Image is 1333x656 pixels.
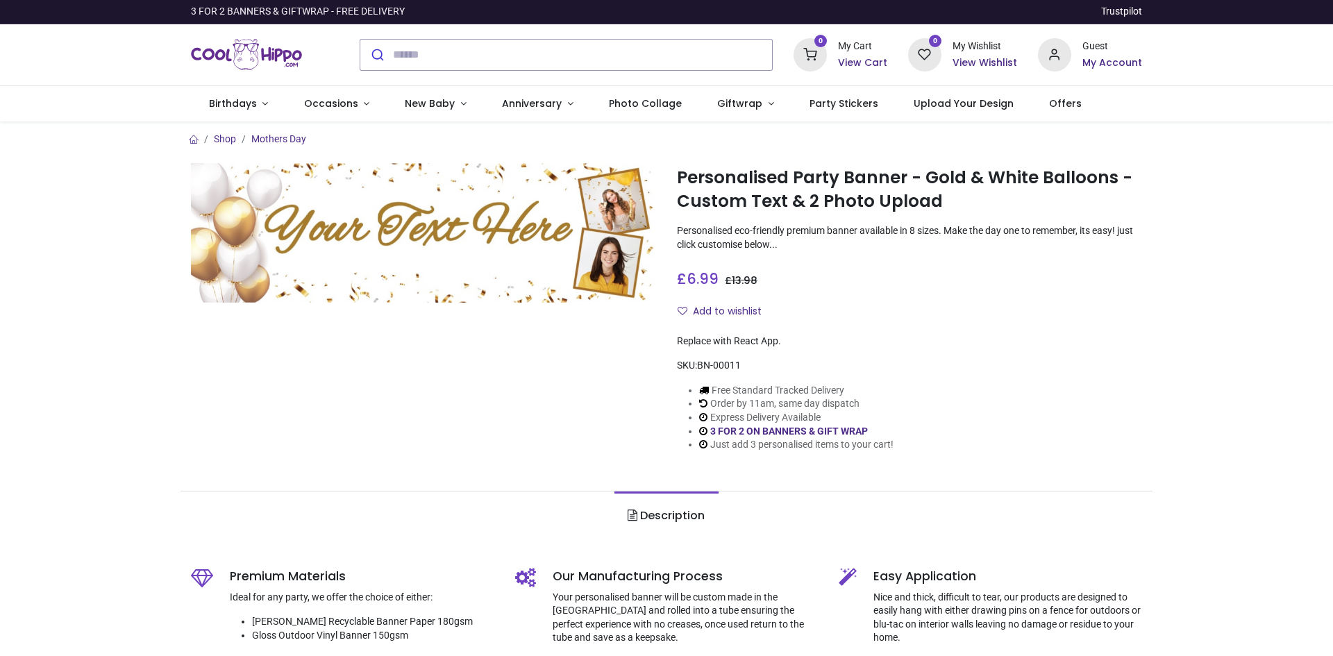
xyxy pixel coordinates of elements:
a: 0 [908,48,941,59]
h5: Our Manufacturing Process [553,568,819,585]
a: 0 [794,48,827,59]
span: Giftwrap [717,96,762,110]
li: Gloss Outdoor Vinyl Banner 150gsm [252,629,494,643]
span: Upload Your Design [914,96,1014,110]
i: Add to wishlist [678,306,687,316]
p: Personalised eco-friendly premium banner available in 8 sizes. Make the day one to remember, its ... [677,224,1142,251]
p: Your personalised banner will be custom made in the [GEOGRAPHIC_DATA] and rolled into a tube ensu... [553,591,819,645]
span: £ [725,274,757,287]
a: Anniversary [484,86,591,122]
img: Cool Hippo [191,35,302,74]
sup: 0 [929,35,942,48]
div: Replace with React App. [677,335,1142,348]
p: Nice and thick, difficult to tear, our products are designed to easily hang with either drawing p... [873,591,1142,645]
span: Offers [1049,96,1082,110]
li: Free Standard Tracked Delivery [699,384,894,398]
a: Birthdays [191,86,286,122]
a: Occasions [286,86,387,122]
img: Personalised Party Banner - Gold & White Balloons - Custom Text & 2 Photo Upload [191,163,656,303]
span: £ [677,269,719,289]
li: [PERSON_NAME] Recyclable Banner Paper 180gsm [252,615,494,629]
h1: Personalised Party Banner - Gold & White Balloons - Custom Text & 2 Photo Upload [677,166,1142,214]
a: Logo of Cool Hippo [191,35,302,74]
span: 13.98 [732,274,757,287]
li: Order by 11am, same day dispatch [699,397,894,411]
a: View Wishlist [953,56,1017,70]
li: Just add 3 personalised items to your cart! [699,438,894,452]
div: SKU: [677,359,1142,373]
div: My Wishlist [953,40,1017,53]
a: Giftwrap [699,86,791,122]
div: Guest [1082,40,1142,53]
a: Trustpilot [1101,5,1142,19]
li: Express Delivery Available [699,411,894,425]
span: New Baby [405,96,455,110]
a: New Baby [387,86,485,122]
sup: 0 [814,35,828,48]
span: Party Stickers [810,96,878,110]
div: My Cart [838,40,887,53]
span: BN-00011 [697,360,741,371]
span: Photo Collage [609,96,682,110]
div: 3 FOR 2 BANNERS & GIFTWRAP - FREE DELIVERY [191,5,405,19]
h5: Premium Materials [230,568,494,585]
span: 6.99 [687,269,719,289]
a: View Cart [838,56,887,70]
h5: Easy Application [873,568,1142,585]
span: Birthdays [209,96,257,110]
p: Ideal for any party, we offer the choice of either: [230,591,494,605]
button: Submit [360,40,393,70]
a: 3 FOR 2 ON BANNERS & GIFT WRAP [710,426,868,437]
a: My Account [1082,56,1142,70]
span: Occasions [304,96,358,110]
button: Add to wishlistAdd to wishlist [677,300,773,323]
a: Shop [214,133,236,144]
a: Mothers Day [251,133,306,144]
span: Anniversary [502,96,562,110]
a: Description [614,491,718,540]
